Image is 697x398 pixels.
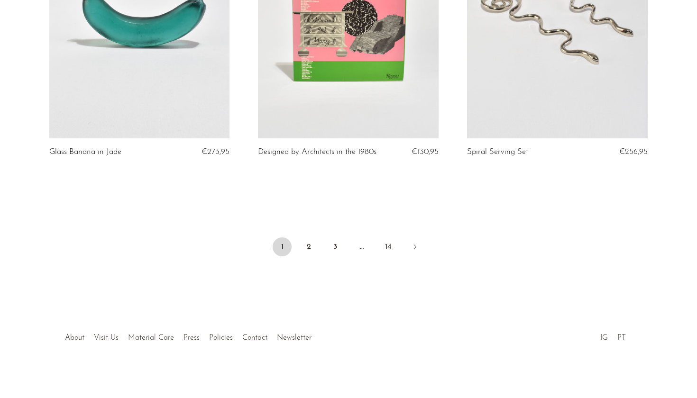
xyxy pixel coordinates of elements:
span: 1 [273,237,292,256]
a: Visit Us [94,334,119,342]
a: Contact [242,334,267,342]
ul: Quick links [60,326,316,344]
ul: Social Medias [596,326,631,344]
a: IG [600,334,608,342]
span: €256,95 [619,148,648,156]
a: About [65,334,84,342]
a: Policies [209,334,233,342]
span: … [352,237,371,256]
a: Glass Banana in Jade [49,148,121,156]
span: €130,95 [412,148,439,156]
a: 2 [299,237,318,256]
a: Next [405,237,424,258]
a: 14 [379,237,398,256]
a: 3 [326,237,345,256]
a: Material Care [128,334,174,342]
a: Press [183,334,200,342]
a: Spiral Serving Set [467,148,528,156]
span: €273,95 [202,148,229,156]
a: Designed by Architects in the 1980s [258,148,376,156]
a: PT [617,334,626,342]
